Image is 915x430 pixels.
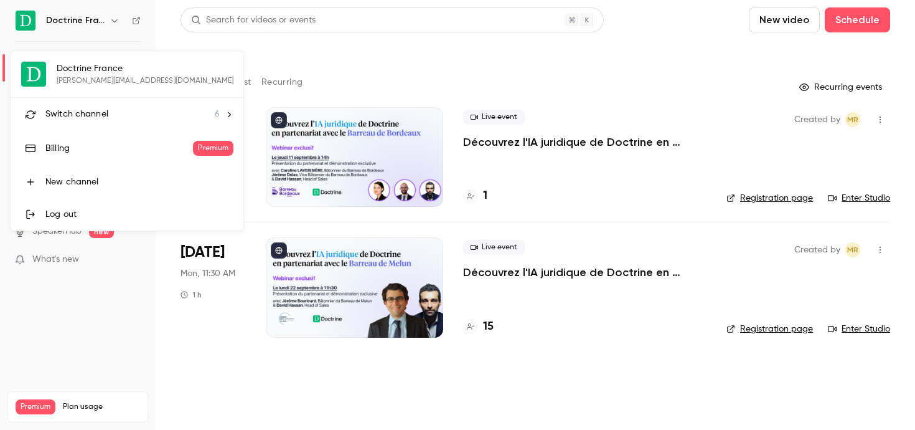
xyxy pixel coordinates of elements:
[45,108,108,121] span: Switch channel
[45,208,233,221] div: Log out
[45,176,233,188] div: New channel
[215,108,220,121] span: 6
[193,141,233,156] span: Premium
[45,142,193,155] div: Billing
